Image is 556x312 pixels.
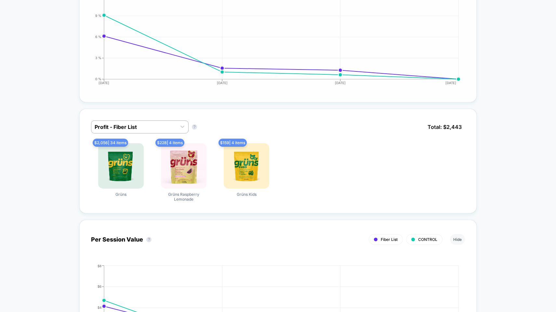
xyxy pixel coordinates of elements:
span: Total: $ 2,443 [424,120,465,133]
img: Grüns [98,143,144,189]
tspan: [DATE] [99,81,109,85]
span: $ 2,056 | 34 items [93,139,128,147]
span: $ 228 | 4 items [155,139,184,147]
button: ? [192,124,197,130]
button: ? [146,237,152,242]
span: Grüns Kids [237,192,257,197]
span: Grüns [115,192,126,197]
span: $ 159 | 4 items [218,139,247,147]
tspan: [DATE] [217,81,228,85]
tspan: 6 % [95,35,101,39]
tspan: $4 [98,306,101,309]
tspan: $6 [98,284,101,288]
tspan: 3 % [95,56,101,60]
tspan: [DATE] [335,81,346,85]
img: Grüns Raspberry Lemonade [161,143,206,189]
span: CONTROL [418,237,437,242]
tspan: 0 % [95,77,101,81]
img: Grüns Kids [224,143,269,189]
tspan: 9 % [95,14,101,18]
span: Fiber List [381,237,398,242]
tspan: $8 [98,264,101,268]
span: Grüns Raspberry Lemonade [159,192,208,202]
button: Hide [450,234,465,245]
tspan: [DATE] [445,81,456,85]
